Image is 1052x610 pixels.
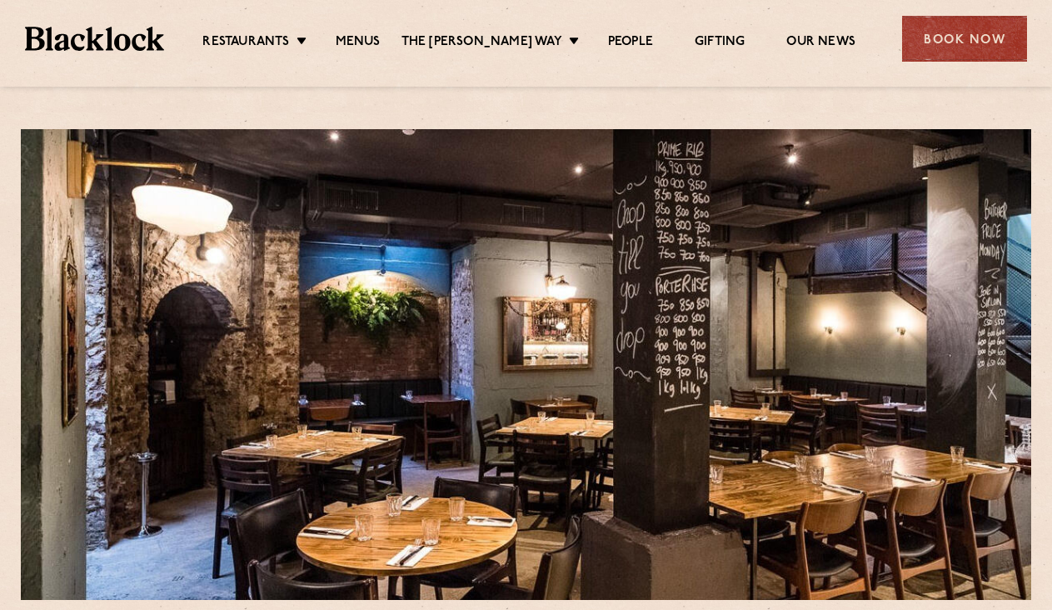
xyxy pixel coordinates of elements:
img: BL_Textured_Logo-footer-cropped.svg [25,27,164,50]
a: The [PERSON_NAME] Way [401,34,562,52]
a: Our News [786,34,855,52]
a: Menus [336,34,381,52]
div: Book Now [902,16,1027,62]
a: Restaurants [202,34,289,52]
a: Gifting [695,34,745,52]
a: People [608,34,653,52]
